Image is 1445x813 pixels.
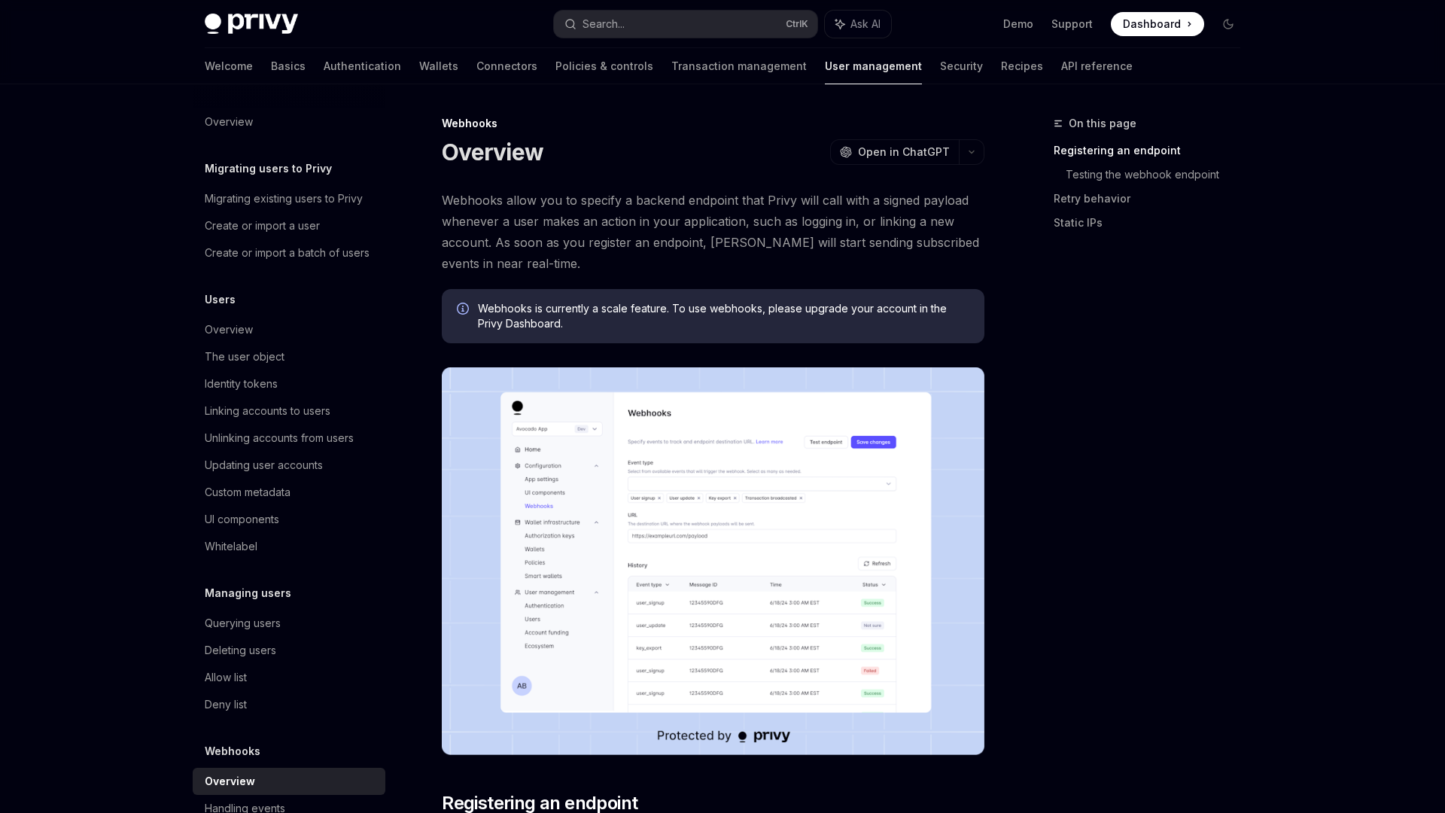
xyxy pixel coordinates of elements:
[205,537,257,556] div: Whitelabel
[476,48,537,84] a: Connectors
[205,510,279,528] div: UI components
[1054,187,1252,211] a: Retry behavior
[583,15,625,33] div: Search...
[1054,211,1252,235] a: Static IPs
[205,429,354,447] div: Unlinking accounts from users
[205,348,284,366] div: The user object
[671,48,807,84] a: Transaction management
[205,483,291,501] div: Custom metadata
[193,212,385,239] a: Create or import a user
[850,17,881,32] span: Ask AI
[554,11,817,38] button: Search...CtrlK
[205,48,253,84] a: Welcome
[858,145,950,160] span: Open in ChatGPT
[1054,139,1252,163] a: Registering an endpoint
[193,370,385,397] a: Identity tokens
[1069,114,1136,132] span: On this page
[1216,12,1240,36] button: Toggle dark mode
[830,139,959,165] button: Open in ChatGPT
[1123,17,1181,32] span: Dashboard
[193,768,385,795] a: Overview
[193,610,385,637] a: Querying users
[205,321,253,339] div: Overview
[193,691,385,718] a: Deny list
[442,367,984,755] img: images/Webhooks.png
[205,742,260,760] h5: Webhooks
[205,696,247,714] div: Deny list
[442,190,984,274] span: Webhooks allow you to specify a backend endpoint that Privy will call with a signed payload whene...
[205,291,236,309] h5: Users
[193,108,385,135] a: Overview
[205,375,278,393] div: Identity tokens
[825,11,891,38] button: Ask AI
[193,506,385,533] a: UI components
[205,584,291,602] h5: Managing users
[786,18,808,30] span: Ctrl K
[193,343,385,370] a: The user object
[193,397,385,425] a: Linking accounts to users
[205,772,255,790] div: Overview
[478,301,969,331] span: Webhooks is currently a scale feature. To use webhooks, please upgrade your account in the Privy ...
[1001,48,1043,84] a: Recipes
[825,48,922,84] a: User management
[940,48,983,84] a: Security
[1003,17,1033,32] a: Demo
[205,456,323,474] div: Updating user accounts
[1066,163,1252,187] a: Testing the webhook endpoint
[193,425,385,452] a: Unlinking accounts from users
[205,668,247,687] div: Allow list
[205,217,320,235] div: Create or import a user
[1051,17,1093,32] a: Support
[1061,48,1133,84] a: API reference
[205,402,330,420] div: Linking accounts to users
[193,239,385,266] a: Create or import a batch of users
[555,48,653,84] a: Policies & controls
[205,160,332,178] h5: Migrating users to Privy
[457,303,472,318] svg: Info
[442,139,543,166] h1: Overview
[193,479,385,506] a: Custom metadata
[193,185,385,212] a: Migrating existing users to Privy
[1111,12,1204,36] a: Dashboard
[205,244,370,262] div: Create or import a batch of users
[193,452,385,479] a: Updating user accounts
[205,614,281,632] div: Querying users
[193,533,385,560] a: Whitelabel
[324,48,401,84] a: Authentication
[193,664,385,691] a: Allow list
[205,190,363,208] div: Migrating existing users to Privy
[271,48,306,84] a: Basics
[205,14,298,35] img: dark logo
[419,48,458,84] a: Wallets
[193,316,385,343] a: Overview
[193,637,385,664] a: Deleting users
[205,113,253,131] div: Overview
[205,641,276,659] div: Deleting users
[442,116,984,131] div: Webhooks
